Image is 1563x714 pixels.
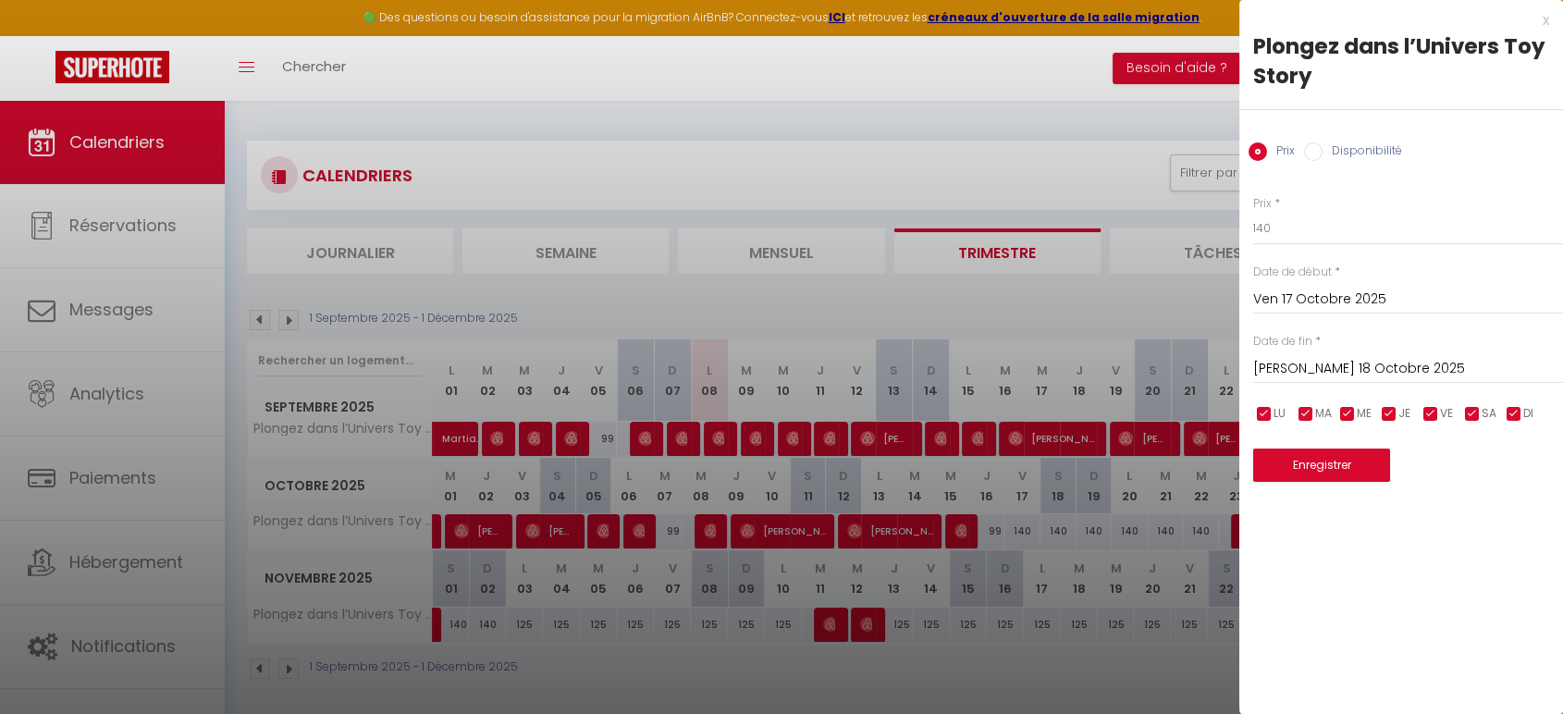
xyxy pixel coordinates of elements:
label: Prix [1253,195,1272,213]
span: LU [1274,405,1286,423]
label: Date de début [1253,264,1332,281]
label: Date de fin [1253,333,1312,351]
label: Disponibilité [1323,142,1402,163]
span: VE [1440,405,1453,423]
div: Plongez dans l’Univers Toy Story [1253,31,1549,91]
span: SA [1482,405,1496,423]
button: Enregistrer [1253,449,1390,482]
button: Ouvrir le widget de chat LiveChat [15,7,70,63]
span: JE [1398,405,1410,423]
div: x [1239,9,1549,31]
span: ME [1357,405,1372,423]
label: Prix [1267,142,1295,163]
span: DI [1523,405,1533,423]
span: MA [1315,405,1332,423]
